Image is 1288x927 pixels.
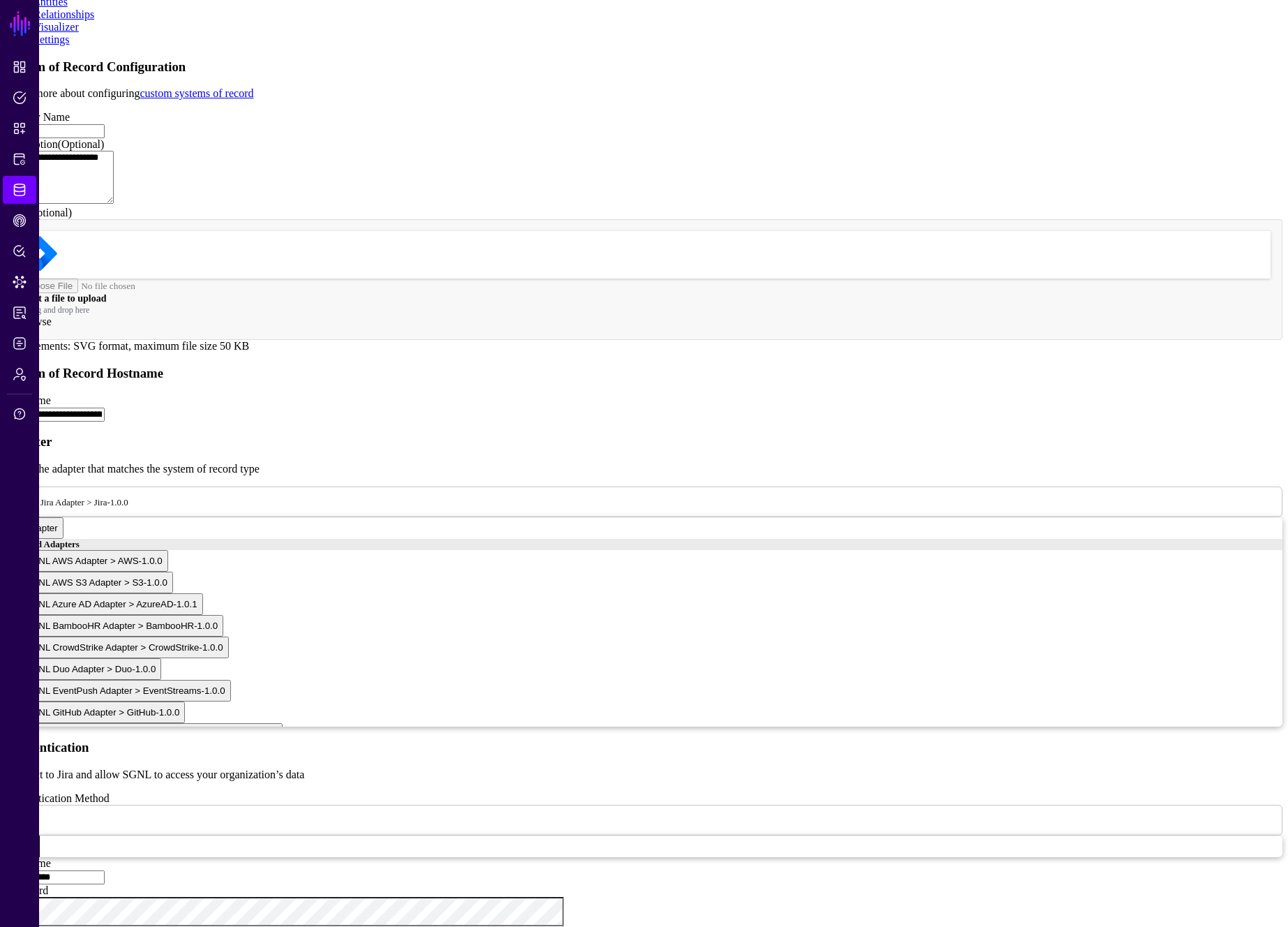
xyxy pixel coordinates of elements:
span: SGNL Duo Adapter > Duo-1.0.0 [25,664,156,674]
button: SGNL AWS S3 Adapter > S3-1.0.0 [20,572,173,593]
p: Learn more about configuring [6,87,1282,100]
span: SGNL EventPush Adapter > EventStreams-1.0.0 [25,685,225,696]
a: Settings [33,34,70,45]
a: Relationships [33,8,94,20]
a: Identity Data Fabric [3,176,36,204]
span: SGNL GitHub Adapter > GitHub-1.0.0 [25,707,179,718]
span: SGNL Jira Adapter > Jira-1.0.0 [15,497,128,507]
button: SGNL CrowdStrike Adapter > CrowdStrike-1.0.0 [20,637,229,658]
span: Logs [13,336,27,350]
p: Select the adapter that matches the system of record type [6,463,1282,475]
span: SGNL AWS S3 Adapter > S3-1.0.0 [25,577,167,588]
span: Reports [13,306,27,320]
a: Logs [3,329,36,357]
button: SGNL GitHub Adapter > GitHub-1.0.0 [20,702,185,723]
h3: System of Record Hostname [6,366,1282,381]
a: Policy Lens [3,237,36,265]
label: Authentication Method [6,792,110,804]
span: Protected Systems [13,152,27,166]
a: CAEP Hub [3,207,36,235]
p: or drag and drop here [17,305,1271,316]
span: Data Lens [13,275,27,289]
a: Protected Systems [3,145,36,173]
button: SGNL AWS Adapter > AWS-1.0.0 [20,550,168,572]
div: Requirements: SVG format, maximum file size 50 KB [6,340,1282,353]
span: Support [13,407,27,421]
span: Snippets [13,121,27,135]
span: SGNL AWS Adapter > AWS-1.0.0 [25,556,163,566]
span: (Optional) [25,207,72,218]
span: SGNL CrowdStrike Adapter > CrowdStrike-1.0.0 [25,642,223,653]
p: Connect to Jira and allow SGNL to access your organization’s data [6,769,1282,781]
a: Visualizer [33,21,79,33]
a: SGNL [8,8,32,39]
button: SGNL Google Workspace Adapter > GoogleWorkspace-1.0.0 [20,723,283,745]
span: SGNL BambooHR Adapter > BambooHR-1.0.0 [25,621,218,631]
span: Admin [13,367,27,381]
h3: Adapter [6,434,1282,450]
a: custom systems of record [140,87,253,99]
a: Admin [3,360,36,388]
span: Policies [13,91,27,105]
button: SGNL BambooHR Adapter > BambooHR-1.0.0 [20,615,223,637]
label: Display Name [6,111,70,123]
span: Identity Data Fabric [13,183,27,197]
span: CAEP Hub [13,214,27,228]
h4: Select a file to upload [17,293,1271,304]
img: svg+xml;base64,PHN2ZyB3aWR0aD0iNjQiIGhlaWdodD0iNjQiIHZpZXdCb3g9IjAgMCA2NCA2NCIgZmlsbD0ibm9uZSIgeG... [17,231,62,276]
button: SGNL Azure AD Adapter > AzureAD-1.0.1 [20,593,203,615]
a: Policies [3,84,36,112]
div: Standard Adapters [6,539,1282,550]
span: Policy Lens [13,244,27,258]
h3: Authentication [6,740,1282,755]
button: SGNL Duo Adapter > Duo-1.0.0 [20,658,161,680]
span: (Optional) [58,138,105,150]
span: No Adapter [11,523,58,533]
span: SGNL Azure AD Adapter > AzureAD-1.0.1 [25,599,197,609]
a: Snippets [3,114,36,142]
a: Dashboard [3,53,36,81]
a: Data Lens [3,268,36,296]
label: Description [6,138,104,150]
span: Dashboard [13,60,27,74]
h3: System of Record Configuration [6,59,1282,75]
button: SGNL EventPush Adapter > EventStreams-1.0.0 [20,680,231,702]
a: Reports [3,299,36,327]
